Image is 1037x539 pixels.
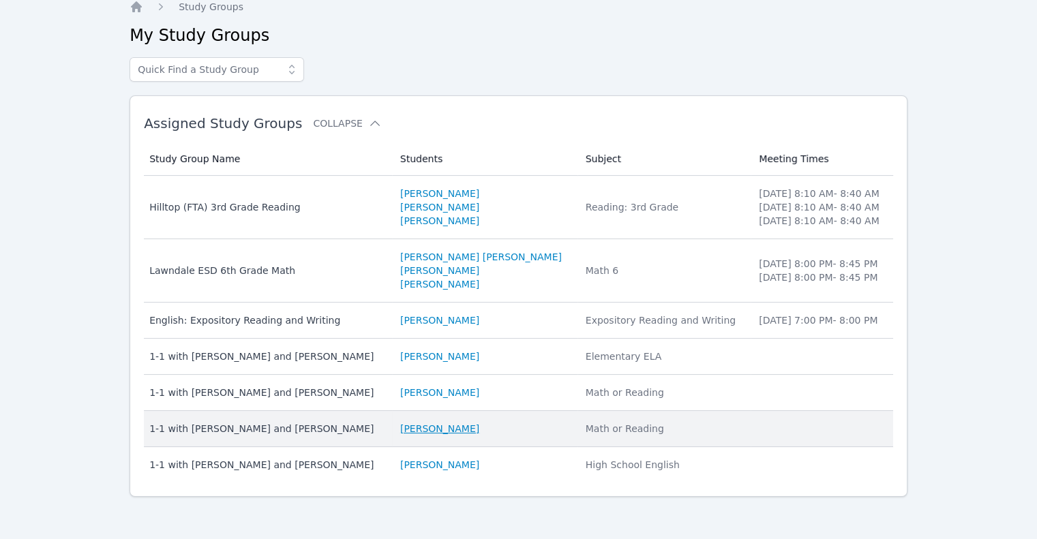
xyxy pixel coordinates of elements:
div: Math 6 [586,264,742,277]
a: [PERSON_NAME] [400,350,479,363]
li: [DATE] 8:10 AM - 8:40 AM [759,187,885,200]
a: [PERSON_NAME] [400,386,479,399]
div: 1-1 with [PERSON_NAME] and [PERSON_NAME] [149,422,384,435]
a: [PERSON_NAME] [400,277,479,291]
div: Lawndale ESD 6th Grade Math [149,264,384,277]
tr: English: Expository Reading and Writing[PERSON_NAME]Expository Reading and Writing[DATE] 7:00 PM-... [144,303,893,339]
li: [DATE] 8:10 AM - 8:40 AM [759,214,885,228]
div: Expository Reading and Writing [586,313,742,327]
a: [PERSON_NAME] [400,200,479,214]
a: [PERSON_NAME] [400,458,479,472]
div: English: Expository Reading and Writing [149,313,384,327]
a: [PERSON_NAME] [400,313,479,327]
div: Math or Reading [586,386,742,399]
span: Assigned Study Groups [144,115,302,132]
div: 1-1 with [PERSON_NAME] and [PERSON_NAME] [149,386,384,399]
th: Meeting Times [751,142,893,176]
div: Hilltop (FTA) 3rd Grade Reading [149,200,384,214]
div: Elementary ELA [586,350,742,363]
tr: Hilltop (FTA) 3rd Grade Reading[PERSON_NAME][PERSON_NAME][PERSON_NAME]Reading: 3rd Grade[DATE] 8:... [144,176,893,239]
th: Study Group Name [144,142,392,176]
div: High School English [586,458,742,472]
tr: Lawndale ESD 6th Grade Math[PERSON_NAME] [PERSON_NAME][PERSON_NAME][PERSON_NAME]Math 6[DATE] 8:00... [144,239,893,303]
li: [DATE] 8:00 PM - 8:45 PM [759,257,885,271]
a: [PERSON_NAME] [400,187,479,200]
tr: 1-1 with [PERSON_NAME] and [PERSON_NAME][PERSON_NAME]High School English [144,447,893,482]
a: [PERSON_NAME] [400,264,479,277]
li: [DATE] 8:10 AM - 8:40 AM [759,200,885,214]
div: Reading: 3rd Grade [586,200,742,214]
a: [PERSON_NAME] [400,214,479,228]
th: Students [392,142,577,176]
li: [DATE] 7:00 PM - 8:00 PM [759,313,885,327]
div: 1-1 with [PERSON_NAME] and [PERSON_NAME] [149,350,384,363]
a: [PERSON_NAME] [400,422,479,435]
button: Collapse [313,117,381,130]
span: Study Groups [179,1,243,12]
th: Subject [577,142,751,176]
a: [PERSON_NAME] [PERSON_NAME] [400,250,562,264]
tr: 1-1 with [PERSON_NAME] and [PERSON_NAME][PERSON_NAME]Math or Reading [144,411,893,447]
div: Math or Reading [586,422,742,435]
tr: 1-1 with [PERSON_NAME] and [PERSON_NAME][PERSON_NAME]Math or Reading [144,375,893,411]
tr: 1-1 with [PERSON_NAME] and [PERSON_NAME][PERSON_NAME]Elementary ELA [144,339,893,375]
div: 1-1 with [PERSON_NAME] and [PERSON_NAME] [149,458,384,472]
h2: My Study Groups [130,25,907,46]
input: Quick Find a Study Group [130,57,304,82]
li: [DATE] 8:00 PM - 8:45 PM [759,271,885,284]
